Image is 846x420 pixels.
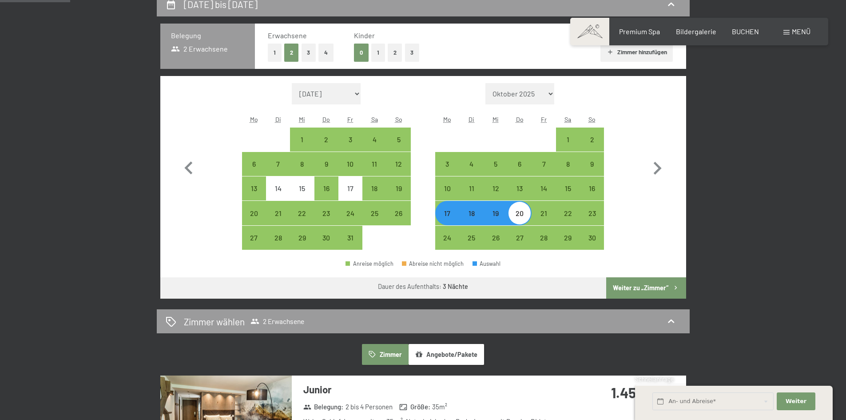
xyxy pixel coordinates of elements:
div: Anreise möglich [556,201,580,225]
div: 19 [387,185,409,207]
div: Anreise möglich [338,152,362,176]
div: Anreise möglich [580,128,604,152]
div: Tue Nov 18 2025 [460,201,484,225]
div: 1 [291,136,313,158]
strong: Größe : [399,402,430,412]
div: Fri Oct 31 2025 [338,226,362,250]
div: Anreise möglich [556,226,580,250]
a: Premium Spa [619,27,660,36]
div: 25 [461,234,483,256]
div: 25 [363,210,385,232]
button: 2 [284,44,299,62]
div: 16 [315,185,338,207]
div: Fri Oct 10 2025 [338,152,362,176]
div: Tue Nov 11 2025 [460,176,484,200]
div: Anreise möglich [580,201,604,225]
div: 26 [387,210,409,232]
span: Menü [792,27,810,36]
div: Anreise möglich [435,152,459,176]
div: Tue Nov 25 2025 [460,226,484,250]
button: 1 [371,44,385,62]
div: 5 [485,160,507,183]
abbr: Sonntag [395,116,402,123]
div: Anreise möglich [386,176,410,200]
div: Anreise möglich [435,176,459,200]
div: Sat Oct 18 2025 [362,176,386,200]
h3: Belegung [171,31,244,40]
div: Tue Nov 04 2025 [460,152,484,176]
div: 18 [363,185,385,207]
div: 27 [243,234,265,256]
div: Sun Nov 16 2025 [580,176,604,200]
div: Anreise möglich [460,152,484,176]
div: Anreise möglich [290,128,314,152]
div: 8 [557,160,579,183]
abbr: Donnerstag [322,116,330,123]
div: 17 [436,210,458,232]
div: 30 [315,234,338,256]
div: Anreise möglich [386,128,410,152]
div: Fri Nov 21 2025 [532,201,556,225]
div: 20 [243,210,265,232]
div: Anreise möglich [556,176,580,200]
abbr: Donnerstag [516,116,524,123]
abbr: Freitag [347,116,353,123]
div: Anreise möglich [532,226,556,250]
div: Anreise möglich [580,176,604,200]
div: Wed Oct 08 2025 [290,152,314,176]
div: Mon Oct 06 2025 [242,152,266,176]
div: Mon Nov 10 2025 [435,176,459,200]
button: 3 [302,44,316,62]
button: 4 [318,44,334,62]
abbr: Dienstag [469,116,474,123]
div: 12 [387,160,409,183]
div: 9 [315,160,338,183]
div: Sun Nov 02 2025 [580,128,604,152]
div: Tue Oct 21 2025 [266,201,290,225]
div: Anreise möglich [460,176,484,200]
div: Sun Nov 09 2025 [580,152,604,176]
div: 29 [557,234,579,256]
div: 21 [267,210,289,232]
div: Sun Oct 05 2025 [386,128,410,152]
span: BUCHEN [732,27,759,36]
div: Anreise möglich [460,201,484,225]
h3: Junior [303,383,568,396]
div: Wed Oct 22 2025 [290,201,314,225]
div: 30 [581,234,603,256]
abbr: Samstag [371,116,378,123]
div: Anreise möglich [508,201,532,225]
div: Thu Oct 23 2025 [314,201,338,225]
div: 10 [436,185,458,207]
div: Anreise möglich [484,226,508,250]
div: Fri Oct 17 2025 [338,176,362,200]
div: 23 [315,210,338,232]
div: Sun Nov 23 2025 [580,201,604,225]
div: 28 [267,234,289,256]
div: Wed Oct 01 2025 [290,128,314,152]
div: Wed Nov 05 2025 [484,152,508,176]
div: Fri Nov 28 2025 [532,226,556,250]
div: 26 [485,234,507,256]
div: Wed Nov 19 2025 [484,201,508,225]
div: Anreise möglich [362,152,386,176]
span: 2 Erwachsene [171,44,228,54]
div: Anreise möglich [242,226,266,250]
div: 4 [461,160,483,183]
div: Sun Nov 30 2025 [580,226,604,250]
div: 5 [387,136,409,158]
div: Auswahl [473,261,501,267]
div: Fri Nov 14 2025 [532,176,556,200]
div: 31 [339,234,361,256]
div: Sat Oct 11 2025 [362,152,386,176]
div: Sat Nov 01 2025 [556,128,580,152]
div: Anreise möglich [532,201,556,225]
div: Anreise möglich [314,226,338,250]
div: Anreise möglich [314,152,338,176]
div: 7 [532,160,555,183]
div: 6 [508,160,531,183]
div: 7 [267,160,289,183]
div: Anreise möglich [266,152,290,176]
div: Anreise möglich [266,201,290,225]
